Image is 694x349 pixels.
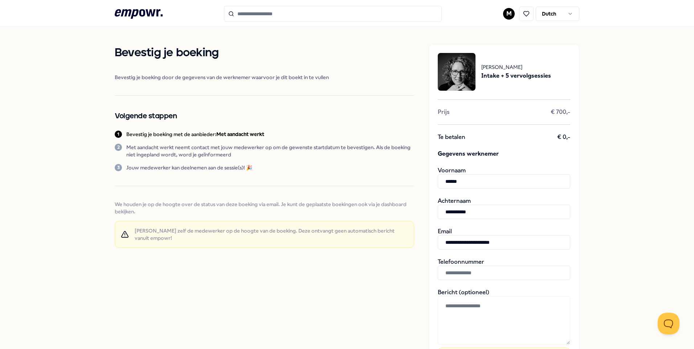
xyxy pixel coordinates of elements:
[224,6,442,22] input: Search for products, categories or subcategories
[438,228,570,250] div: Email
[481,71,551,81] span: Intake + 5 vervolgsessies
[126,144,414,158] p: Met aandacht werkt neemt contact met jouw medewerker op om de gewenste startdatum te bevestigen. ...
[503,8,515,20] button: M
[115,131,122,138] div: 1
[115,144,122,151] div: 2
[126,131,264,138] p: Bevestig je boeking met de aanbieder:
[438,258,570,280] div: Telefoonnummer
[115,164,122,171] div: 3
[438,108,449,116] span: Prijs
[115,74,414,81] span: Bevestig je boeking door de gegevens van de werknemer waarvoor je dit boekt in te vullen
[216,131,264,137] b: Met aandacht werkt
[438,149,570,158] span: Gegevens werknemer
[551,108,570,116] span: € 700,-
[438,53,475,91] img: package image
[135,227,408,242] span: [PERSON_NAME] zelf de medewerker op de hoogte van de boeking. Deze ontvangt geen automatisch beri...
[438,134,465,141] span: Te betalen
[115,44,414,62] h1: Bevestig je boeking
[481,63,551,71] span: [PERSON_NAME]
[115,110,414,122] h2: Volgende stappen
[438,167,570,189] div: Voornaam
[115,201,414,215] span: We houden je op de hoogte over de status van deze boeking via email. Je kunt de geplaatste boekin...
[438,197,570,219] div: Achternaam
[557,134,570,141] span: € 0,-
[126,164,252,171] p: Jouw medewerker kan deelnemen aan de sessie(s)! 🎉
[658,313,679,334] iframe: Help Scout Beacon - Open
